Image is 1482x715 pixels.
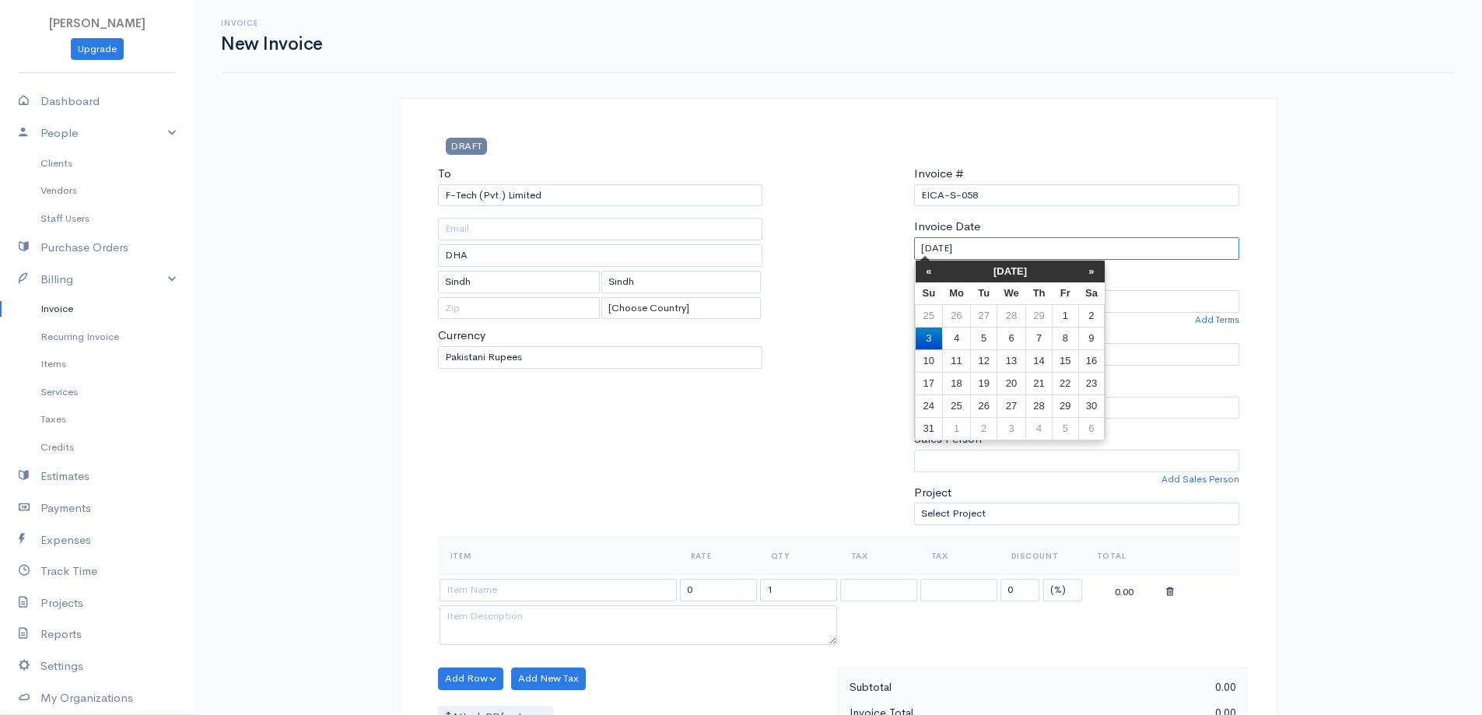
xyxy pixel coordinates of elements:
td: 4 [1026,417,1053,440]
th: Item [438,537,678,574]
td: 16 [1078,349,1105,372]
input: Email [438,218,763,240]
button: Add New Tax [511,668,586,690]
label: Currency [438,327,485,345]
td: 2 [971,417,997,440]
td: 26 [942,304,971,327]
span: DRAFT [446,138,487,154]
input: Item Name [440,579,677,601]
td: 12 [971,349,997,372]
label: Project [914,484,951,502]
div: 0.00 [1042,678,1244,697]
td: 15 [1053,349,1078,372]
td: 3 [916,327,943,349]
td: 18 [942,372,971,394]
td: 9 [1078,327,1105,349]
th: Rate [678,537,759,574]
button: Add Row [438,668,504,690]
td: 4 [942,327,971,349]
td: 29 [1053,394,1078,417]
h1: New Invoice [221,34,323,54]
td: 1 [1053,304,1078,327]
label: Invoice # [914,165,964,183]
td: 30 [1078,394,1105,417]
th: Tax [839,537,919,574]
td: 28 [997,304,1025,327]
td: 13 [997,349,1025,372]
td: 14 [1026,349,1053,372]
td: 19 [971,372,997,394]
th: Discount [999,537,1084,574]
input: dd-mm-yyyy [914,237,1239,260]
input: Address [438,244,763,267]
th: Th [1026,282,1053,305]
td: 27 [997,394,1025,417]
td: 5 [971,327,997,349]
td: 6 [997,327,1025,349]
td: 26 [971,394,997,417]
input: Client Name [438,184,763,207]
td: 21 [1026,372,1053,394]
div: 0.00 [1086,580,1163,600]
label: Sales Person [914,430,982,448]
td: 7 [1026,327,1053,349]
td: 22 [1053,372,1078,394]
a: Add Sales Person [1161,472,1239,486]
td: 28 [1026,394,1053,417]
td: 11 [942,349,971,372]
th: « [916,261,943,282]
div: Subtotal [842,678,1043,697]
th: We [997,282,1025,305]
label: Invoice Date [914,218,980,236]
th: » [1078,261,1105,282]
a: Upgrade [71,38,124,61]
input: City [438,271,601,293]
th: Tax [919,537,999,574]
span: [PERSON_NAME] [49,16,145,30]
td: 20 [997,372,1025,394]
td: 10 [916,349,943,372]
th: Mo [942,282,971,305]
th: Qty [759,537,839,574]
td: 6 [1078,417,1105,440]
td: 8 [1053,327,1078,349]
td: 31 [916,417,943,440]
input: Zip [438,297,601,320]
th: Tu [971,282,997,305]
td: 1 [942,417,971,440]
td: 27 [971,304,997,327]
td: 3 [997,417,1025,440]
h6: Invoice [221,19,323,27]
td: 23 [1078,372,1105,394]
td: 29 [1026,304,1053,327]
td: 25 [916,304,943,327]
th: Total [1084,537,1165,574]
td: 5 [1053,417,1078,440]
th: Sa [1078,282,1105,305]
td: 24 [916,394,943,417]
label: To [438,165,451,183]
td: 25 [942,394,971,417]
th: Fr [1053,282,1078,305]
th: Su [916,282,943,305]
input: State [601,271,761,293]
th: [DATE] [942,261,1078,282]
a: Add Terms [1195,313,1239,327]
td: 2 [1078,304,1105,327]
td: 17 [916,372,943,394]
